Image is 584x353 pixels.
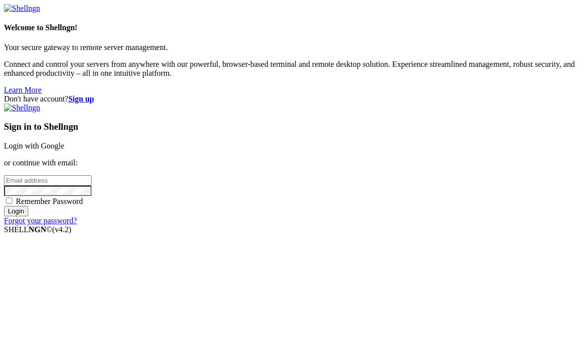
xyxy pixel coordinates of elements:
h3: Sign in to Shellngn [4,121,580,132]
h4: Welcome to Shellngn! [4,23,580,32]
p: or continue with email: [4,158,580,167]
a: Forgot your password? [4,216,77,225]
span: SHELL © [4,225,71,234]
a: Login with Google [4,142,64,150]
input: Login [4,206,28,216]
span: 4.2.0 [52,225,72,234]
a: Learn More [4,86,42,94]
img: Shellngn [4,103,40,112]
input: Remember Password [6,198,12,204]
b: NGN [29,225,47,234]
span: Remember Password [16,197,83,205]
a: Sign up [68,95,94,103]
input: Email address [4,175,92,186]
p: Connect and control your servers from anywhere with our powerful, browser-based terminal and remo... [4,60,580,78]
div: Don't have account? [4,95,580,103]
p: Your secure gateway to remote server management. [4,43,580,52]
img: Shellngn [4,4,40,13]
